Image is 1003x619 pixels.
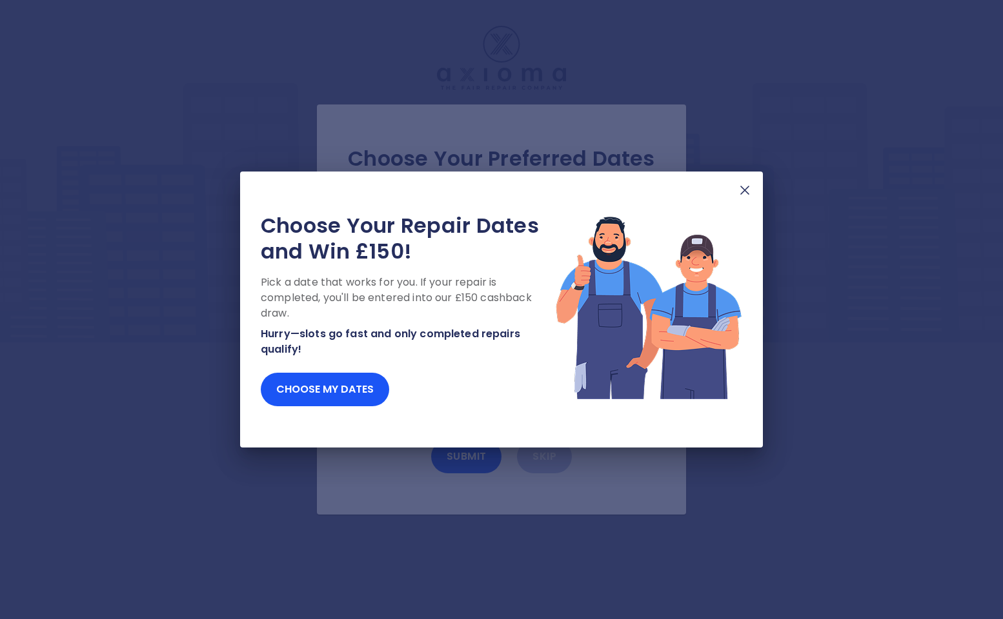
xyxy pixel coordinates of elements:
button: Choose my dates [261,373,389,406]
h2: Choose Your Repair Dates and Win £150! [261,213,555,264]
img: X Mark [737,182,753,198]
p: Hurry—slots go fast and only completed repairs qualify! [261,326,555,357]
img: Lottery [555,213,742,401]
p: Pick a date that works for you. If your repair is completed, you'll be entered into our £150 cash... [261,275,555,321]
